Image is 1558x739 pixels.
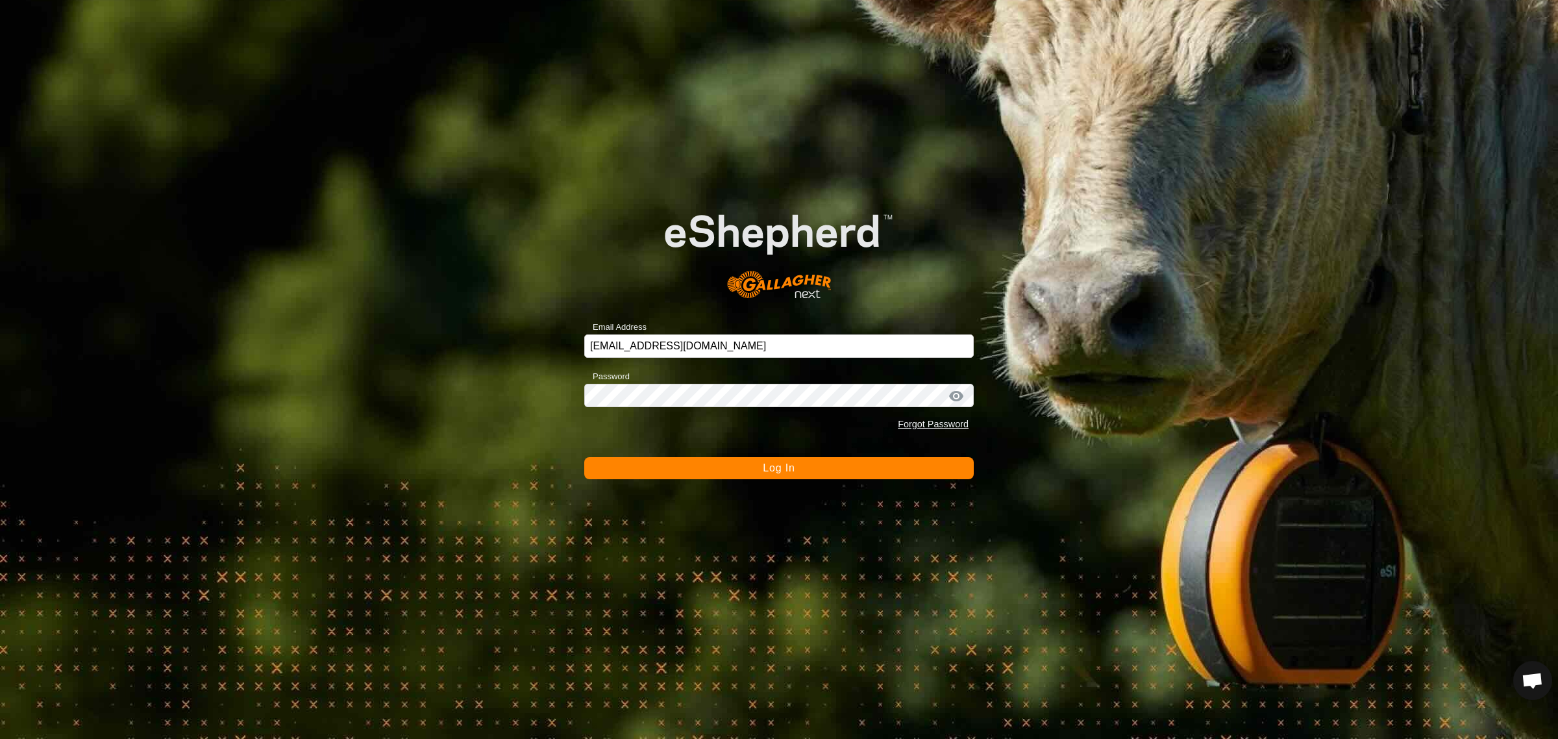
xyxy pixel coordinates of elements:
button: Log In [584,457,974,479]
div: Open chat [1513,661,1552,700]
a: Forgot Password [898,419,969,429]
span: Log In [763,462,795,473]
label: Email Address [584,321,647,334]
input: Email Address [584,334,974,358]
img: E-shepherd Logo [623,182,935,315]
label: Password [584,370,630,383]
